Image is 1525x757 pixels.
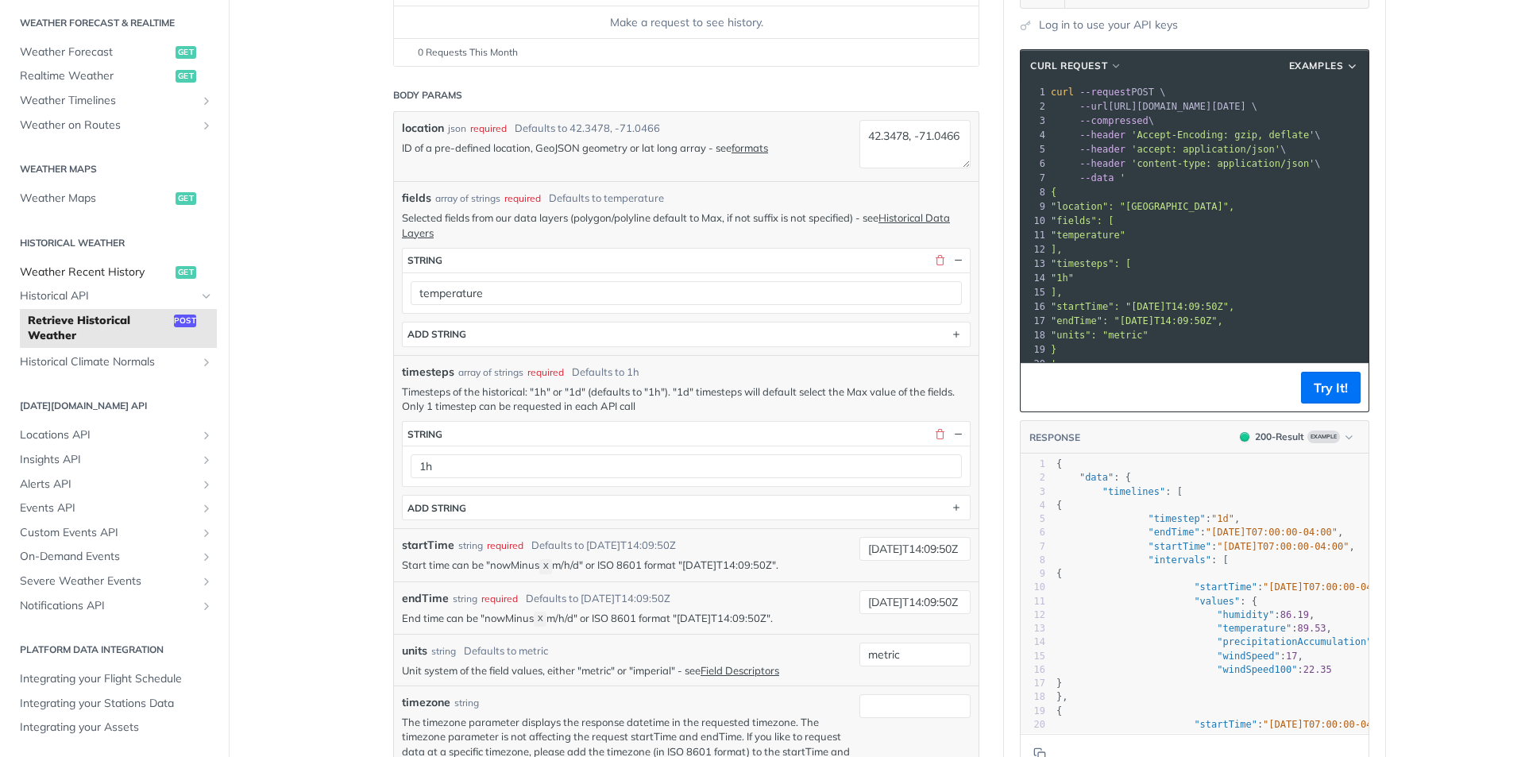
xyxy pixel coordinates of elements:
div: 12 [1021,242,1048,257]
button: ADD string [403,496,970,519]
a: Weather Forecastget [12,41,217,64]
span: Retrieve Historical Weather [28,313,170,344]
span: "1d" [1211,513,1234,524]
h2: Weather Forecast & realtime [12,16,217,30]
div: 20 [1021,718,1045,732]
span: "endTime" [1149,527,1200,538]
div: 18 [1021,328,1048,342]
label: timezone [402,694,450,711]
span: : , [1056,651,1303,662]
a: Weather on RoutesShow subpages for Weather on Routes [12,114,217,137]
p: Selected fields from our data layers (polygon/polyline default to Max, if not suffix is not speci... [402,210,971,239]
button: Copy to clipboard [1029,376,1051,400]
div: 15 [1021,285,1048,299]
span: 17 [1286,651,1297,662]
div: ADD string [407,328,466,340]
p: Timesteps of the historical: "1h" or "1d" (defaults to "1h"). "1d" timesteps will default select ... [402,384,971,413]
div: Defaults to 42.3478, -71.0466 [515,121,660,137]
div: 7 [1021,540,1045,554]
button: Delete [932,427,947,441]
a: formats [732,141,768,154]
span: POST \ [1051,87,1166,98]
div: required [470,122,507,136]
div: 10 [1021,214,1048,228]
div: 1 [1021,458,1045,471]
div: string [407,254,442,266]
a: Severe Weather EventsShow subpages for Severe Weather Events [12,570,217,593]
div: 13 [1021,257,1048,271]
div: 14 [1021,635,1045,649]
div: 16 [1021,299,1048,314]
span: Integrating your Assets [20,720,213,736]
span: "humidity" [1217,609,1274,620]
span: Notifications API [20,598,196,614]
span: --url [1079,101,1108,112]
span: ], [1051,244,1062,255]
div: Defaults to temperature [549,191,664,207]
a: Retrieve Historical Weatherpost [20,309,217,348]
div: ADD string [407,502,466,514]
span: 'accept: application/json' [1131,144,1280,155]
span: 0 Requests This Month [418,45,518,60]
a: Realtime Weatherget [12,64,217,88]
span: --data [1079,172,1114,183]
button: Show subpages for Alerts API [200,478,213,491]
div: required [504,191,541,206]
div: string [407,428,442,440]
span: "precipitationAccumulation" [1217,636,1372,647]
div: 21 [1021,732,1045,745]
p: End time can be "nowMinus m/h/d" or ISO 8601 format "[DATE]T14:09:50Z". [402,611,851,626]
div: 13 [1021,622,1045,635]
button: string [403,422,970,446]
span: { [1056,500,1062,511]
div: 8 [1021,554,1045,567]
div: 12 [1021,608,1045,622]
button: Show subpages for Insights API [200,454,213,466]
div: 11 [1021,228,1048,242]
span: Weather Recent History [20,265,172,280]
div: string [431,644,456,659]
button: Show subpages for Locations API [200,429,213,442]
span: "windSpeed" [1217,651,1280,662]
span: 'content-type: application/json' [1131,158,1315,169]
span: : [1056,664,1332,675]
span: } [1056,678,1062,689]
span: \ [1051,144,1286,155]
div: 3 [1021,485,1045,499]
button: cURL Request [1025,58,1128,74]
span: "units": "metric" [1051,330,1149,341]
span: "timesteps": [ [1051,258,1131,269]
p: ID of a pre-defined location, GeoJSON geometry or lat long array - see [402,141,851,155]
div: Defaults to metric [464,643,548,659]
div: 8 [1021,185,1048,199]
span: --compressed [1079,115,1149,126]
div: string [454,696,479,710]
a: Alerts APIShow subpages for Alerts API [12,473,217,496]
span: curl [1051,87,1074,98]
h2: Weather Maps [12,162,217,176]
textarea: 42.3478, -71.0466 [859,120,971,168]
button: Show subpages for Events API [200,502,213,515]
button: Show subpages for Severe Weather Events [200,575,213,588]
div: 10 [1021,581,1045,594]
a: Insights APIShow subpages for Insights API [12,448,217,472]
span: \ [1051,129,1321,141]
span: --header [1079,158,1125,169]
span: Realtime Weather [20,68,172,84]
div: 9 [1021,199,1048,214]
span: "temperature" [1217,623,1291,634]
span: post [174,315,196,327]
span: 22.35 [1303,664,1332,675]
p: Start time can be "nowMinus m/h/d" or ISO 8601 format "[DATE]T14:09:50Z". [402,558,851,573]
span: 200 [1240,432,1249,442]
label: location [402,120,444,137]
span: 'Accept-Encoding: gzip, deflate' [1131,129,1315,141]
div: 7 [1021,171,1048,185]
div: 17 [1021,314,1048,328]
button: Try It! [1301,372,1361,404]
button: Show subpages for Weather on Routes [200,119,213,132]
span: "[DATE]T07:00:00-04:00" [1217,541,1349,552]
div: 18 [1021,690,1045,704]
a: Historical Data Layers [402,211,950,238]
label: units [402,643,427,659]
